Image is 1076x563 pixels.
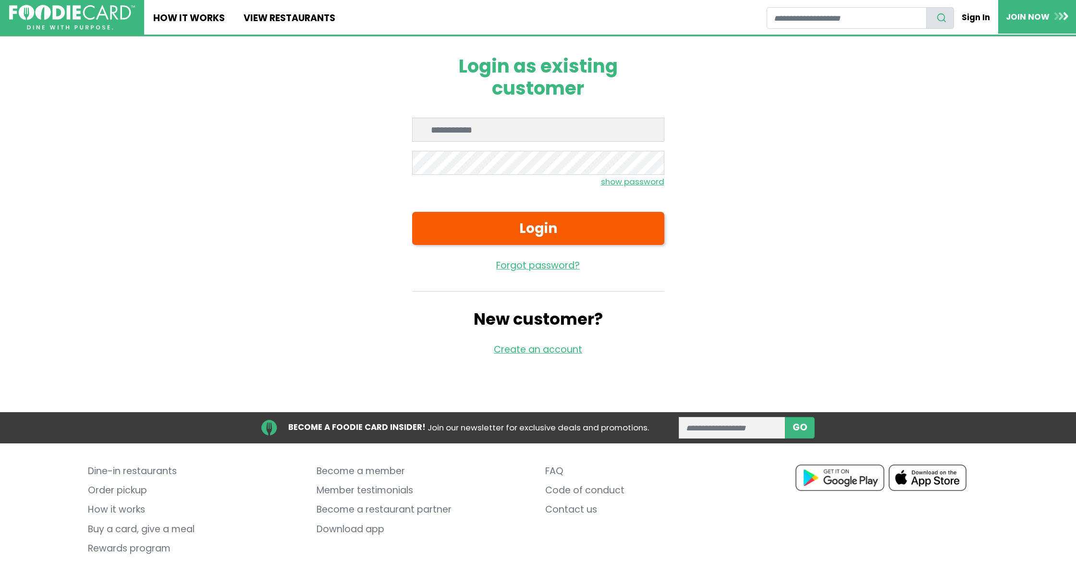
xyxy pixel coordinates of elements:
[412,310,664,329] h2: New customer?
[545,501,759,520] a: Contact us
[88,481,302,500] a: Order pickup
[601,176,664,187] small: show password
[317,462,531,481] a: Become a member
[412,259,664,273] a: Forgot password?
[679,417,786,439] input: enter email address
[317,520,531,539] a: Download app
[88,539,302,558] a: Rewards program
[88,501,302,520] a: How it works
[412,55,664,99] h1: Login as existing customer
[412,212,664,245] button: Login
[317,501,531,520] a: Become a restaurant partner
[785,417,815,439] button: subscribe
[494,343,582,356] a: Create an account
[545,481,759,500] a: Code of conduct
[9,5,135,30] img: FoodieCard; Eat, Drink, Save, Donate
[954,7,998,28] a: Sign In
[88,462,302,481] a: Dine-in restaurants
[545,462,759,481] a: FAQ
[767,7,927,29] input: restaurant search
[288,421,426,433] strong: BECOME A FOODIE CARD INSIDER!
[926,7,954,29] button: search
[317,481,531,500] a: Member testimonials
[428,422,649,433] span: Join our newsletter for exclusive deals and promotions.
[88,520,302,539] a: Buy a card, give a meal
